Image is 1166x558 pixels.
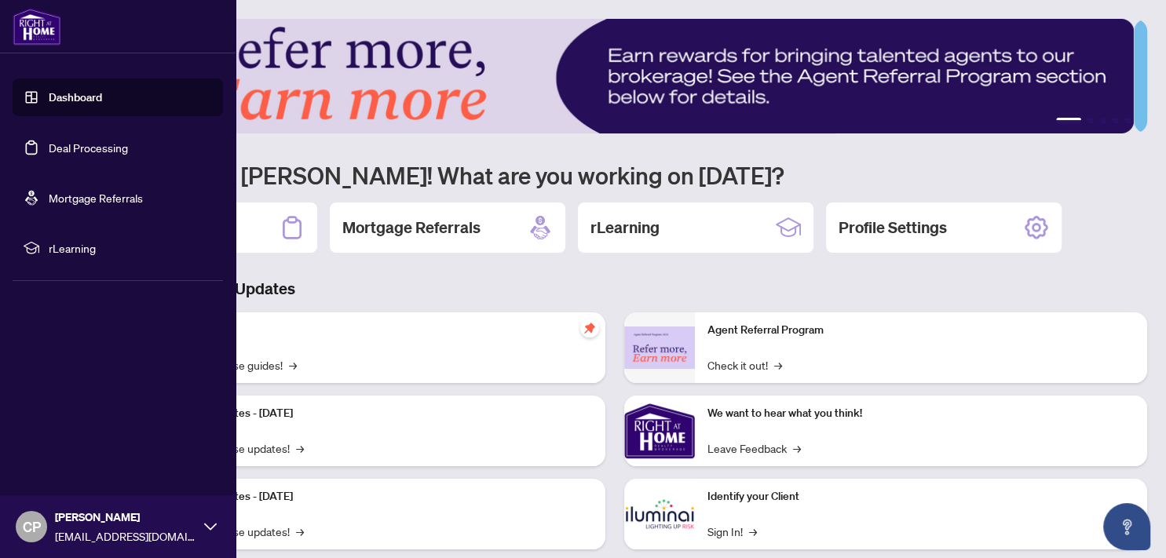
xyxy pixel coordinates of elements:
span: → [793,439,801,457]
p: Identify your Client [707,488,1135,505]
a: Dashboard [49,90,102,104]
h3: Brokerage & Industry Updates [82,278,1147,300]
a: Leave Feedback→ [707,439,801,457]
span: pushpin [580,319,599,337]
p: Self-Help [165,322,593,339]
h2: Profile Settings [839,217,947,239]
p: Platform Updates - [DATE] [165,488,593,505]
span: rLearning [49,239,212,257]
button: 2 [1087,118,1094,124]
p: Agent Referral Program [707,322,1135,339]
h2: rLearning [590,217,660,239]
img: Agent Referral Program [624,326,695,370]
h2: Mortgage Referrals [342,217,481,239]
span: → [774,356,782,374]
button: 5 [1125,118,1131,124]
img: logo [13,8,61,46]
span: → [296,439,304,457]
button: 1 [1056,118,1081,124]
span: → [289,356,297,374]
h1: Welcome back [PERSON_NAME]! What are you working on [DATE]? [82,160,1147,190]
span: → [749,523,757,540]
a: Deal Processing [49,140,128,155]
button: 3 [1100,118,1106,124]
button: 4 [1113,118,1119,124]
span: CP [23,516,41,538]
a: Sign In!→ [707,523,757,540]
img: Slide 0 [82,19,1134,133]
span: [PERSON_NAME] [55,509,196,526]
button: Open asap [1103,503,1150,550]
img: Identify your Client [624,479,695,549]
span: → [296,523,304,540]
span: [EMAIL_ADDRESS][DOMAIN_NAME] [55,527,196,545]
a: Check it out!→ [707,356,782,374]
a: Mortgage Referrals [49,191,143,205]
p: Platform Updates - [DATE] [165,405,593,422]
p: We want to hear what you think! [707,405,1135,422]
img: We want to hear what you think! [624,396,695,466]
